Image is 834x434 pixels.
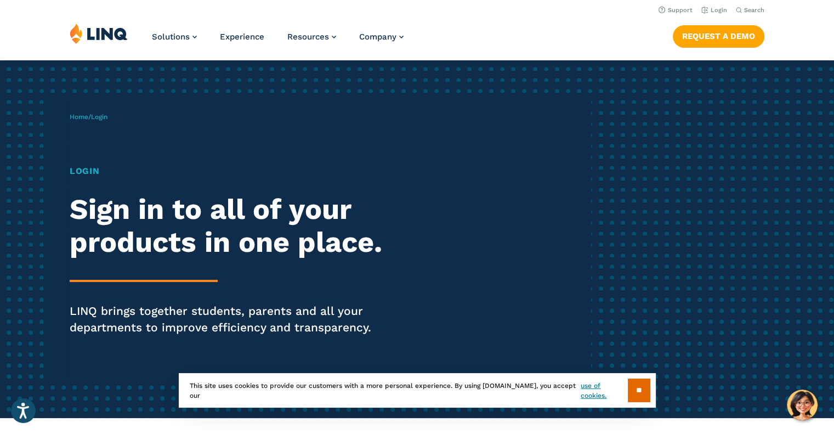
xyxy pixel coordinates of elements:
span: Login [91,113,107,121]
nav: Button Navigation [673,23,764,47]
span: / [70,113,107,121]
button: Open Search Bar [736,6,764,14]
a: Home [70,113,88,121]
a: Company [359,32,404,42]
a: Support [659,7,693,14]
p: LINQ brings together students, parents and all your departments to improve efficiency and transpa... [70,303,391,336]
nav: Primary Navigation [152,23,404,59]
button: Hello, have a question? Let’s chat. [787,390,818,420]
div: This site uses cookies to provide our customers with a more personal experience. By using [DOMAIN... [179,373,656,408]
a: Solutions [152,32,197,42]
span: Resources [287,32,329,42]
span: Search [744,7,764,14]
a: Resources [287,32,336,42]
a: Experience [220,32,264,42]
a: Login [701,7,727,14]
span: Solutions [152,32,190,42]
h2: Sign in to all of your products in one place. [70,193,391,259]
img: LINQ | K‑12 Software [70,23,128,44]
a: use of cookies. [581,381,627,401]
a: Request a Demo [673,25,764,47]
span: Company [359,32,396,42]
h1: Login [70,165,391,178]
